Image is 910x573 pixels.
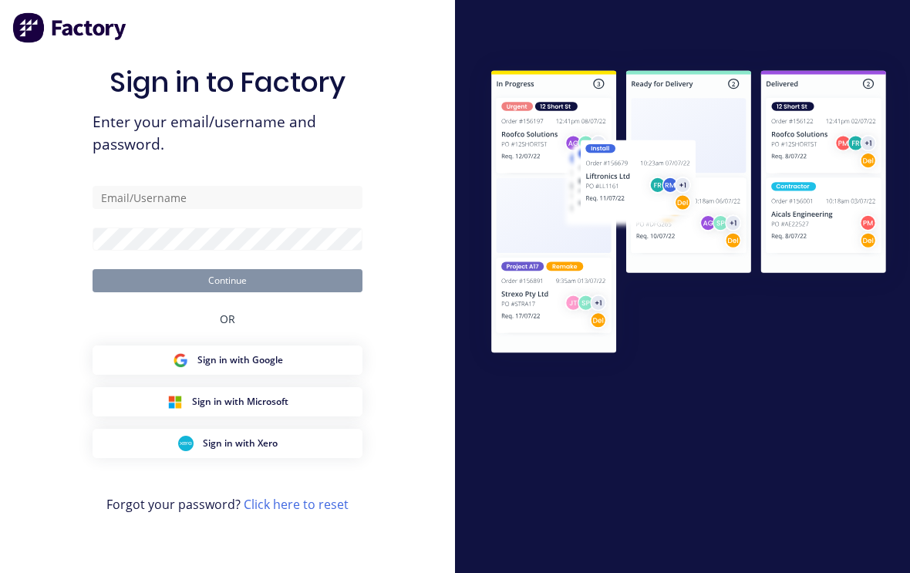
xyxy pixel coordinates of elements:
img: Sign in [467,49,910,379]
img: Google Sign in [173,352,188,368]
img: Microsoft Sign in [167,394,183,410]
img: Factory [12,12,128,43]
img: Xero Sign in [178,436,194,451]
h1: Sign in to Factory [110,66,345,99]
a: Click here to reset [244,496,349,513]
button: Microsoft Sign inSign in with Microsoft [93,387,362,416]
span: Sign in with Google [197,353,283,367]
span: Forgot your password? [106,495,349,514]
button: Google Sign inSign in with Google [93,345,362,375]
button: Xero Sign inSign in with Xero [93,429,362,458]
div: OR [220,292,235,345]
button: Continue [93,269,362,292]
span: Enter your email/username and password. [93,111,362,156]
span: Sign in with Xero [203,436,278,450]
input: Email/Username [93,186,362,209]
span: Sign in with Microsoft [192,395,288,409]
